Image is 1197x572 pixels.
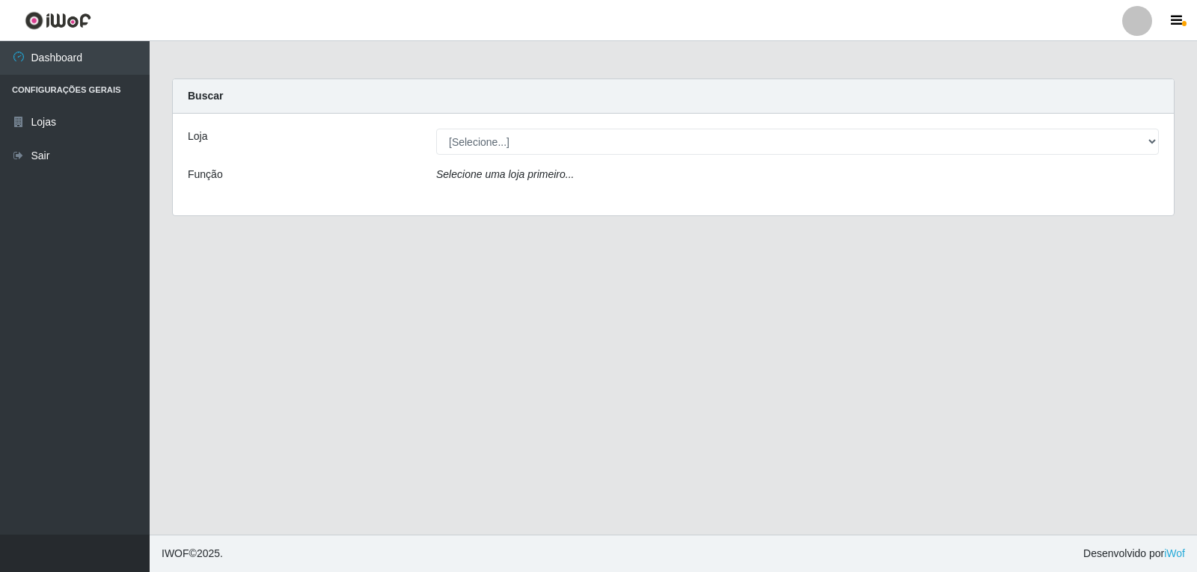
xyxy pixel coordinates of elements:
span: Desenvolvido por [1083,546,1185,562]
i: Selecione uma loja primeiro... [436,168,574,180]
label: Função [188,167,223,182]
strong: Buscar [188,90,223,102]
span: IWOF [162,547,189,559]
img: CoreUI Logo [25,11,91,30]
a: iWof [1164,547,1185,559]
span: © 2025 . [162,546,223,562]
label: Loja [188,129,207,144]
